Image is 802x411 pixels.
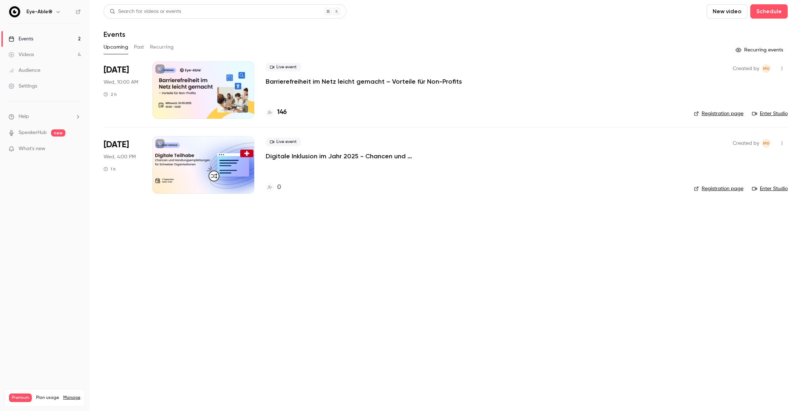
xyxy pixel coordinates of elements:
span: Premium [9,393,32,402]
span: Help [19,113,29,120]
div: Events [9,35,33,43]
span: Live event [266,63,301,71]
span: Wed, 4:00 PM [104,153,136,160]
a: Registration page [694,110,743,117]
a: Digitale Inklusion im Jahr 2025 - Chancen und Handlungsempfehlungen für Schweizer Organisationen [266,152,480,160]
a: Registration page [694,185,743,192]
span: [DATE] [104,139,129,150]
a: 0 [266,183,281,192]
a: Barrierefreiheit im Netz leicht gemacht – Vorteile für Non-Profits [266,77,462,86]
div: Search for videos or events [110,8,181,15]
span: Live event [266,138,301,146]
span: Mahdalena Varchenko [762,139,771,148]
div: Videos [9,51,34,58]
div: Audience [9,67,40,74]
iframe: Noticeable Trigger [72,146,81,152]
a: Enter Studio [752,185,788,192]
h4: 146 [277,108,287,117]
div: 1 h [104,166,116,172]
a: 146 [266,108,287,117]
button: Recurring events [732,44,788,56]
h6: Eye-Able® [26,8,52,15]
img: Eye-Able® [9,6,20,18]
span: Created by [733,139,759,148]
h4: 0 [277,183,281,192]
button: Schedule [750,4,788,19]
span: Wed, 10:00 AM [104,79,138,86]
button: New video [707,4,747,19]
span: new [51,129,65,137]
span: Plan usage [36,395,59,401]
span: Mahdalena Varchenko [762,64,771,73]
span: What's new [19,145,45,153]
a: SpeakerHub [19,129,47,137]
a: Enter Studio [752,110,788,117]
div: Sep 10 Wed, 10:00 AM (Europe/Berlin) [104,61,141,119]
span: MV [763,139,770,148]
h1: Events [104,30,125,39]
span: [DATE] [104,64,129,76]
span: MV [763,64,770,73]
div: Settings [9,83,37,90]
button: Upcoming [104,41,128,53]
li: help-dropdown-opener [9,113,81,120]
div: 2 h [104,91,117,97]
span: Created by [733,64,759,73]
a: Manage [63,395,80,401]
div: Sep 17 Wed, 4:00 PM (Europe/Berlin) [104,136,141,193]
button: Past [134,41,144,53]
button: Recurring [150,41,174,53]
